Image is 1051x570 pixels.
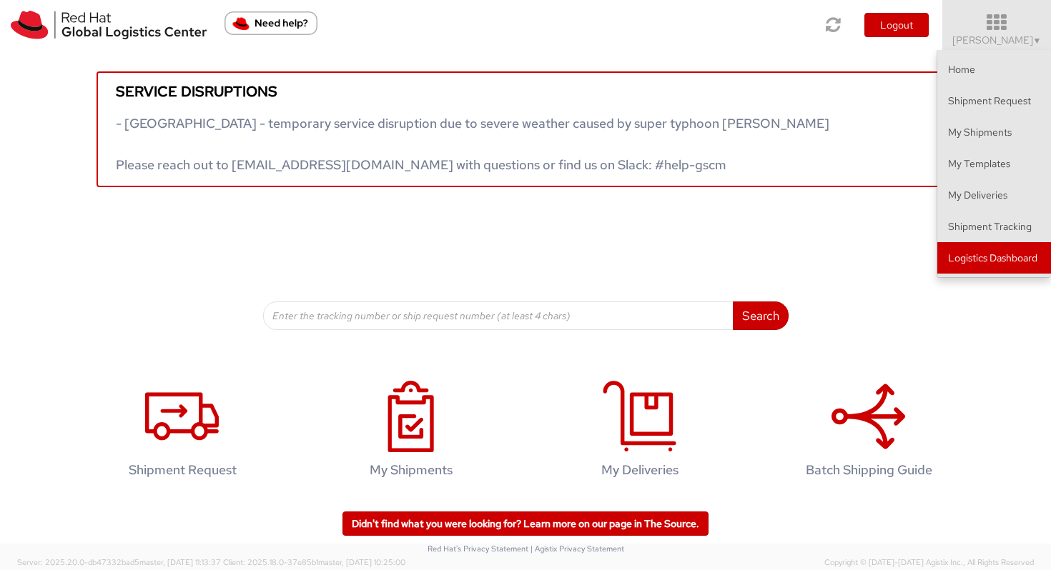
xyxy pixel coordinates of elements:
[937,148,1051,179] a: My Templates
[937,242,1051,274] a: Logistics Dashboard
[761,366,976,499] a: Batch Shipping Guide
[864,13,929,37] button: Logout
[318,557,405,567] span: master, [DATE] 10:25:00
[97,71,954,187] a: Service disruptions - [GEOGRAPHIC_DATA] - temporary service disruption due to severe weather caus...
[139,557,221,567] span: master, [DATE] 11:13:37
[937,179,1051,211] a: My Deliveries
[75,366,290,499] a: Shipment Request
[937,211,1051,242] a: Shipment Tracking
[824,557,1034,569] span: Copyright © [DATE]-[DATE] Agistix Inc., All Rights Reserved
[937,116,1051,148] a: My Shipments
[428,544,528,554] a: Red Hat's Privacy Statement
[937,85,1051,116] a: Shipment Request
[548,463,732,477] h4: My Deliveries
[733,301,789,330] button: Search
[952,34,1042,46] span: [PERSON_NAME]
[11,11,207,39] img: rh-logistics-00dfa346123c4ec078e1.svg
[342,511,709,536] a: Didn't find what you were looking for? Learn more on our page in The Source.
[304,366,518,499] a: My Shipments
[531,544,624,554] a: | Agistix Privacy Statement
[263,301,734,330] input: Enter the tracking number or ship request number (at least 4 chars)
[90,463,275,477] h4: Shipment Request
[319,463,503,477] h4: My Shipments
[937,54,1051,85] a: Home
[116,115,829,173] span: - [GEOGRAPHIC_DATA] - temporary service disruption due to severe weather caused by super typhoon ...
[776,463,961,477] h4: Batch Shipping Guide
[223,557,405,567] span: Client: 2025.18.0-37e85b1
[533,366,747,499] a: My Deliveries
[1033,35,1042,46] span: ▼
[116,84,935,99] h5: Service disruptions
[17,557,221,567] span: Server: 2025.20.0-db47332bad5
[224,11,317,35] button: Need help?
